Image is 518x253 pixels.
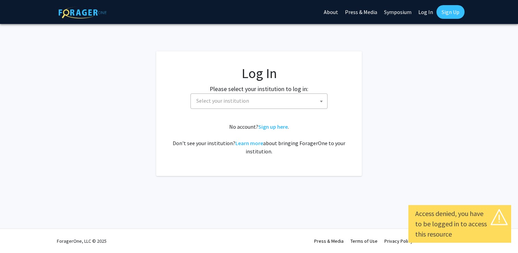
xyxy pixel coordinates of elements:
[57,229,107,253] div: ForagerOne, LLC © 2025
[170,65,348,81] h1: Log In
[196,97,249,104] span: Select your institution
[194,94,327,108] span: Select your institution
[170,123,348,155] div: No account? . Don't see your institution? about bringing ForagerOne to your institution.
[258,123,288,130] a: Sign up here
[210,84,308,93] label: Please select your institution to log in:
[59,7,107,18] img: ForagerOne Logo
[384,238,413,244] a: Privacy Policy
[415,208,504,239] div: Access denied, you have to be logged in to access this resource
[190,93,328,109] span: Select your institution
[235,140,263,147] a: Learn more about bringing ForagerOne to your institution
[436,5,465,19] a: Sign Up
[314,238,344,244] a: Press & Media
[350,238,378,244] a: Terms of Use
